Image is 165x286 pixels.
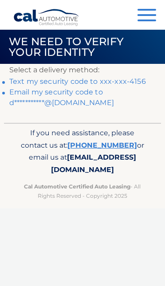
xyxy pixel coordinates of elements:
strong: Cal Automotive Certified Auto Leasing [24,183,130,190]
p: Select a delivery method: [9,64,156,76]
a: Text my security code to xxx-xxx-4156 [9,77,146,86]
p: If you need assistance, please contact us at: or email us at [17,127,147,176]
button: Menu [137,9,156,24]
p: - All Rights Reserved - Copyright 2025 [17,182,147,200]
a: Cal Automotive [13,9,80,31]
span: [EMAIL_ADDRESS][DOMAIN_NAME] [51,153,136,174]
a: [PHONE_NUMBER] [67,141,137,149]
span: We need to verify your identity [9,35,124,59]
